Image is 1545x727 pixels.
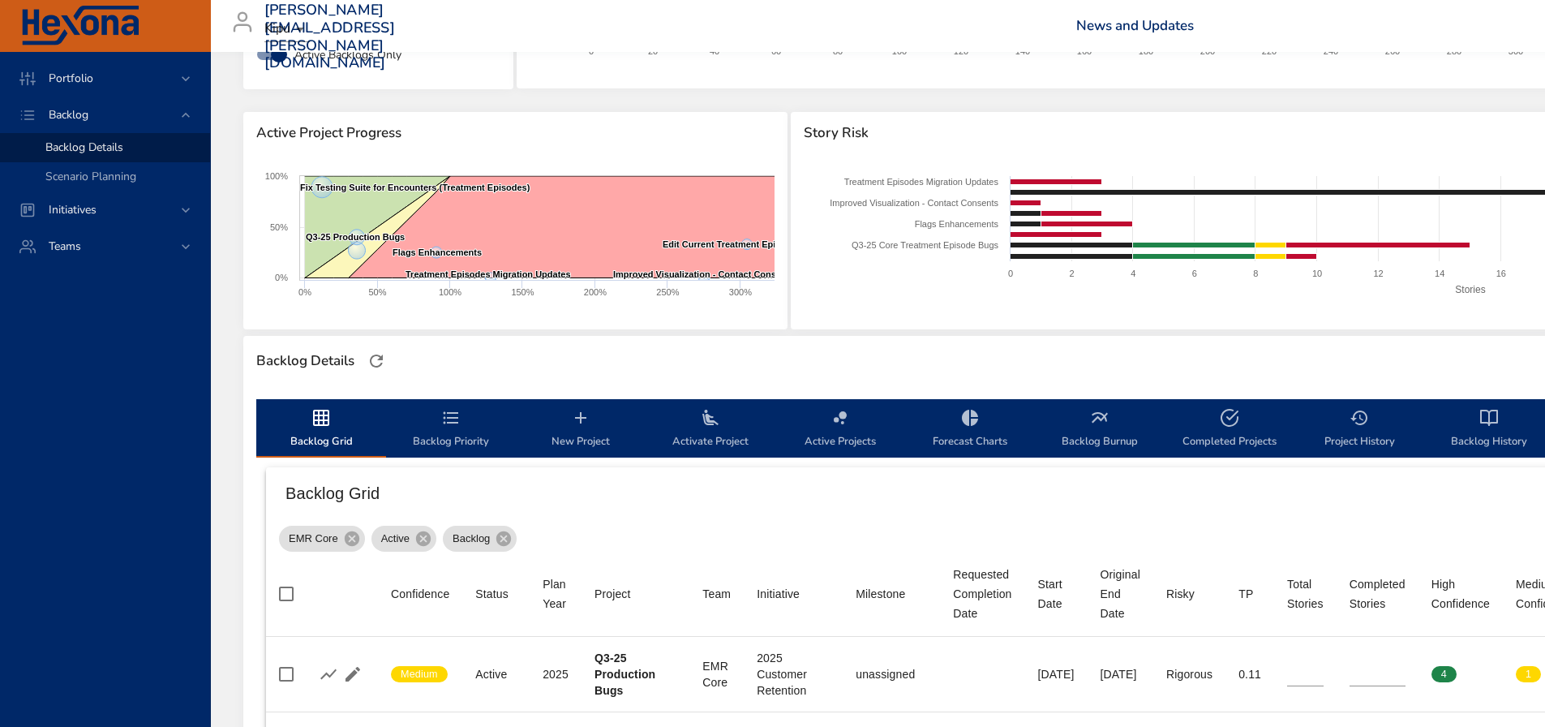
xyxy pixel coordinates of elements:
[543,574,569,613] div: Sort
[655,408,766,451] span: Activate Project
[1038,666,1075,682] div: [DATE]
[279,526,365,552] div: EMR Core
[306,232,405,242] text: Q3-25 Production Bugs
[391,584,449,604] div: Confidence
[757,584,800,604] div: Sort
[36,71,106,86] span: Portfolio
[369,287,387,297] text: 50%
[1312,269,1322,278] text: 10
[1038,574,1075,613] div: Sort
[953,565,1011,623] div: Sort
[526,408,636,451] span: New Project
[316,662,341,686] button: Show Burnup
[1373,269,1383,278] text: 12
[391,667,448,682] span: Medium
[757,650,830,699] div: 2025 Customer Retention
[393,247,482,257] text: Flags Enhancements
[45,169,136,184] span: Scenario Planning
[1431,667,1457,682] span: 4
[265,171,288,181] text: 100%
[266,408,376,451] span: Backlog Grid
[584,287,607,297] text: 200%
[663,239,796,249] text: Edit Current Treatment Episode
[856,584,905,604] div: Milestone
[543,574,569,613] div: Plan Year
[1192,269,1197,278] text: 6
[1008,269,1013,278] text: 0
[251,348,359,374] div: Backlog Details
[656,287,679,297] text: 250%
[275,273,288,282] text: 0%
[1431,574,1490,613] div: Sort
[1238,584,1253,604] div: TP
[830,198,998,208] text: Improved Visualization - Contact Consents
[915,219,999,229] text: Flags Enhancements
[856,584,905,604] div: Sort
[36,239,94,254] span: Teams
[1287,574,1324,613] div: Sort
[1166,584,1195,604] div: Risky
[1455,284,1485,295] text: Stories
[1350,574,1406,613] span: Completed Stories
[1101,565,1140,623] div: Sort
[1431,574,1490,613] div: High Confidence
[1496,269,1506,278] text: 16
[1238,584,1253,604] div: Sort
[298,287,311,297] text: 0%
[1238,666,1261,682] div: 0.11
[270,222,288,232] text: 50%
[1174,408,1285,451] span: Completed Projects
[443,531,500,547] span: Backlog
[852,240,998,250] text: Q3-25 Core Treatment Episode Bugs
[1101,565,1140,623] div: Original End Date
[1131,269,1135,278] text: 4
[1304,408,1414,451] span: Project History
[1038,574,1075,613] div: Start Date
[264,16,310,42] div: Kipu
[1287,574,1324,613] div: Total Stories
[1166,584,1212,604] span: Risky
[45,140,123,155] span: Backlog Details
[475,584,509,604] div: Status
[1516,667,1541,682] span: 1
[279,531,348,547] span: EMR Core
[406,269,571,279] text: Treatment Episodes Migration Updates
[757,584,830,604] span: Initiative
[856,584,927,604] span: Milestone
[36,202,109,217] span: Initiatives
[391,584,449,604] div: Sort
[1434,408,1544,451] span: Backlog History
[785,408,895,451] span: Active Projects
[543,666,569,682] div: 2025
[439,287,461,297] text: 100%
[475,584,509,604] div: Sort
[511,287,534,297] text: 150%
[594,584,631,604] div: Project
[364,349,388,373] button: Refresh Page
[371,531,419,547] span: Active
[702,584,731,604] div: Sort
[953,565,1011,623] span: Requested Completion Date
[1350,574,1406,613] div: Sort
[1076,16,1194,35] a: News and Updates
[594,652,655,697] b: Q3-25 Production Bugs
[1101,666,1140,682] div: [DATE]
[264,2,395,71] h3: [PERSON_NAME][EMAIL_ADDRESS][PERSON_NAME][DOMAIN_NAME]
[341,662,365,686] button: Edit Project Details
[19,6,141,46] img: Hexona
[702,584,731,604] div: Team
[1435,269,1444,278] text: 14
[856,666,927,682] div: unassigned
[256,125,775,141] span: Active Project Progress
[1045,408,1155,451] span: Backlog Burnup
[1069,269,1074,278] text: 2
[1166,666,1212,682] div: Rigorous
[594,584,631,604] div: Sort
[443,526,517,552] div: Backlog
